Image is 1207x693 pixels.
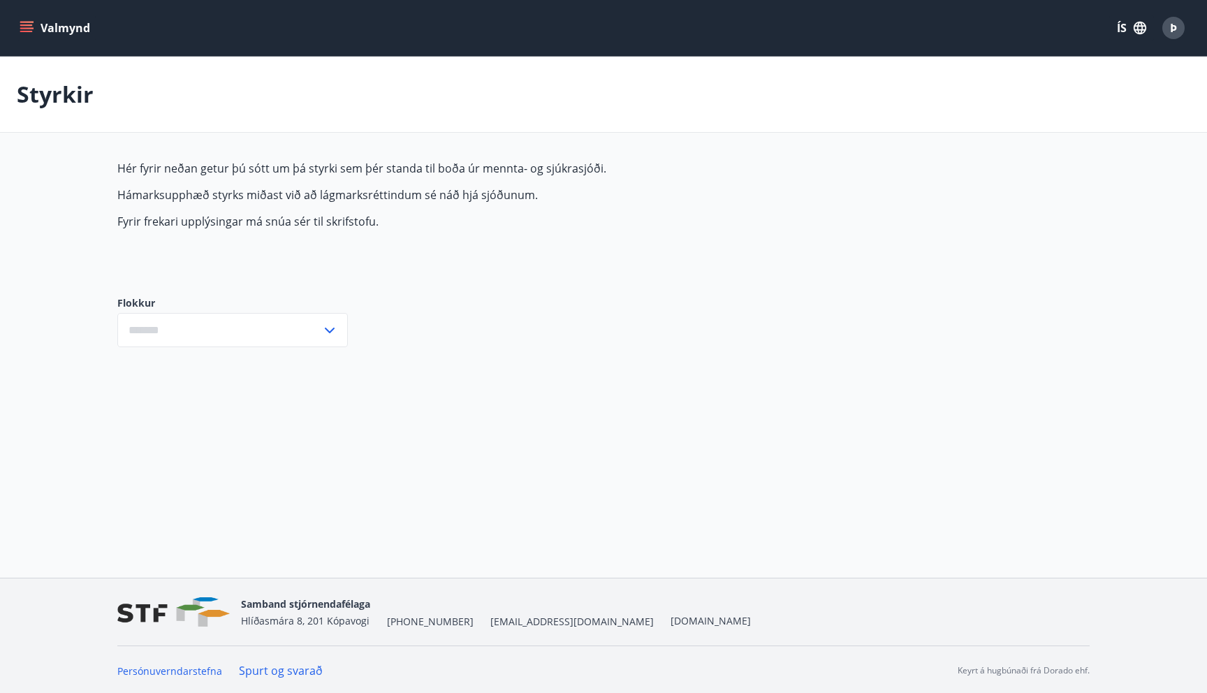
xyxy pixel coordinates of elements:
p: Styrkir [17,79,94,110]
span: [EMAIL_ADDRESS][DOMAIN_NAME] [490,615,654,629]
button: ÍS [1109,15,1154,41]
p: Keyrt á hugbúnaði frá Dorado ehf. [958,664,1090,677]
span: [PHONE_NUMBER] [387,615,474,629]
button: Þ [1157,11,1190,45]
p: Hér fyrir neðan getur þú sótt um þá styrki sem þér standa til boða úr mennta- og sjúkrasjóði. [117,161,777,176]
img: vjCaq2fThgY3EUYqSgpjEiBg6WP39ov69hlhuPVN.png [117,597,230,627]
p: Fyrir frekari upplýsingar má snúa sér til skrifstofu. [117,214,777,229]
p: Hámarksupphæð styrks miðast við að lágmarksréttindum sé náð hjá sjóðunum. [117,187,777,203]
span: Hlíðasmára 8, 201 Kópavogi [241,614,370,627]
button: menu [17,15,96,41]
a: [DOMAIN_NAME] [671,614,751,627]
a: Spurt og svarað [239,663,323,678]
label: Flokkur [117,296,348,310]
a: Persónuverndarstefna [117,664,222,678]
span: Þ [1170,20,1177,36]
span: Samband stjórnendafélaga [241,597,370,611]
